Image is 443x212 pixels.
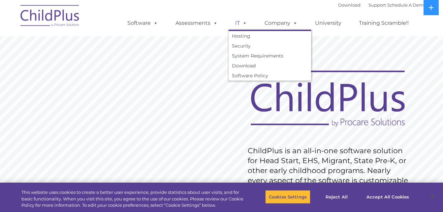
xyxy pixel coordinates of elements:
a: Company [258,17,304,30]
a: University [308,17,348,30]
a: Download [229,61,311,71]
font: | [338,2,426,8]
div: This website uses cookies to create a better user experience, provide statistics about user visit... [21,189,244,209]
a: Schedule A Demo [387,2,426,8]
a: Download [338,2,361,8]
a: System Requirements [229,51,311,61]
button: Close [425,190,440,204]
a: Software [121,17,165,30]
a: IT [229,17,254,30]
a: Support [368,2,386,8]
button: Reject All [316,190,357,204]
a: Training Scramble!! [352,17,415,30]
a: Security [229,41,311,51]
img: ChildPlus by Procare Solutions [17,0,83,33]
a: Software Policy [229,71,311,81]
a: Hosting [229,31,311,41]
a: Assessments [169,17,224,30]
button: Cookies Settings [265,190,310,204]
button: Accept All Cookies [363,190,413,204]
